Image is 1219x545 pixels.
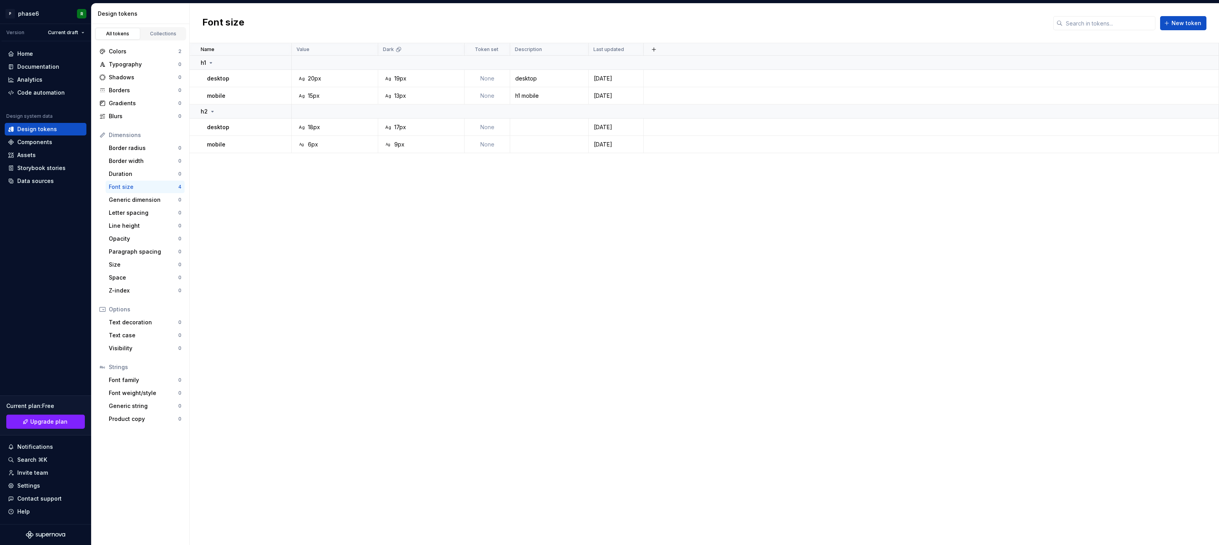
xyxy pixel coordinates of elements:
[96,97,185,110] a: Gradients0
[465,119,510,136] td: None
[44,27,88,38] button: Current draft
[207,141,225,148] p: mobile
[5,466,86,479] a: Invite team
[207,123,229,131] p: desktop
[109,235,178,243] div: Opacity
[5,136,86,148] a: Components
[201,108,208,115] p: h2
[109,415,178,423] div: Product copy
[178,210,181,216] div: 0
[5,479,86,492] a: Settings
[106,258,185,271] a: Size0
[178,416,181,422] div: 0
[17,469,48,477] div: Invite team
[178,113,181,119] div: 0
[17,63,59,71] div: Documentation
[394,75,406,82] div: 19px
[106,194,185,206] a: Generic dimension0
[30,418,68,426] span: Upgrade plan
[5,454,86,466] button: Search ⌘K
[106,316,185,329] a: Text decoration0
[48,29,78,36] span: Current draft
[589,123,643,131] div: [DATE]
[593,46,624,53] p: Last updated
[178,158,181,164] div: 0
[394,123,406,131] div: 17px
[106,387,185,399] a: Font weight/style0
[109,344,178,352] div: Visibility
[109,376,178,384] div: Font family
[6,113,53,119] div: Design system data
[106,284,185,297] a: Z-index0
[17,177,54,185] div: Data sources
[308,141,318,148] div: 6px
[96,71,185,84] a: Shadows0
[109,73,178,81] div: Shadows
[5,9,15,18] div: P
[106,400,185,412] a: Generic string0
[109,402,178,410] div: Generic string
[106,245,185,258] a: Paragraph spacing0
[5,48,86,60] a: Home
[178,319,181,326] div: 0
[178,48,181,55] div: 2
[109,287,178,294] div: Z-index
[385,75,391,82] div: Ag
[6,29,24,36] div: Version
[81,11,83,17] div: R
[17,50,33,58] div: Home
[511,75,588,82] div: desktop
[106,342,185,355] a: Visibility0
[109,196,178,204] div: Generic dimension
[178,171,181,177] div: 0
[106,329,185,342] a: Text case0
[6,402,85,410] div: Current plan : Free
[178,377,181,383] div: 0
[109,305,181,313] div: Options
[109,274,178,282] div: Space
[96,58,185,71] a: Typography0
[308,123,320,131] div: 18px
[5,123,86,135] a: Design tokens
[96,45,185,58] a: Colors2
[178,61,181,68] div: 0
[465,87,510,104] td: None
[1063,16,1155,30] input: Search in tokens...
[109,331,178,339] div: Text case
[201,46,214,53] p: Name
[385,93,391,99] div: Ag
[178,184,181,190] div: 4
[178,74,181,80] div: 0
[178,274,181,281] div: 0
[26,531,65,539] a: Supernova Logo
[109,144,178,152] div: Border radius
[178,236,181,242] div: 0
[5,492,86,505] button: Contact support
[5,86,86,99] a: Code automation
[17,508,30,516] div: Help
[178,287,181,294] div: 0
[308,92,320,100] div: 15px
[106,181,185,193] a: Font size4
[96,84,185,97] a: Borders0
[17,138,52,146] div: Components
[17,89,65,97] div: Code automation
[109,389,178,397] div: Font weight/style
[383,46,394,53] p: Dark
[298,75,305,82] div: Ag
[178,197,181,203] div: 0
[475,46,498,53] p: Token set
[465,70,510,87] td: None
[178,145,181,151] div: 0
[297,46,309,53] p: Value
[1171,19,1201,27] span: New token
[511,92,588,100] div: h1 mobile
[178,87,181,93] div: 0
[109,86,178,94] div: Borders
[5,60,86,73] a: Documentation
[308,75,321,82] div: 20px
[106,155,185,167] a: Border width0
[106,413,185,425] a: Product copy0
[5,149,86,161] a: Assets
[5,73,86,86] a: Analytics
